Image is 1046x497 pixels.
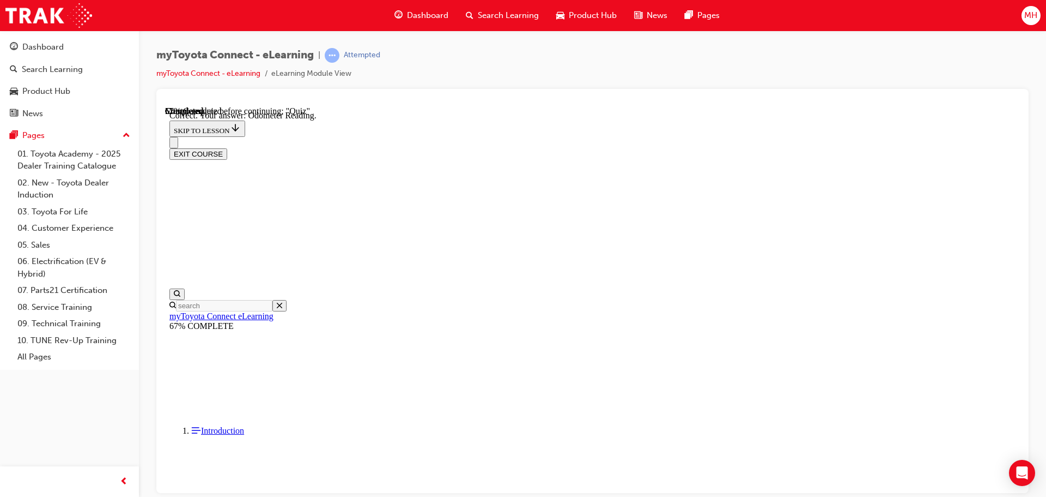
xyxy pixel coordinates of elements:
a: 07. Parts21 Certification [13,282,135,299]
button: Pages [4,125,135,146]
span: search-icon [466,9,473,22]
a: Product Hub [4,81,135,101]
a: myToyota Connect - eLearning [156,69,260,78]
button: MH [1021,6,1041,25]
a: search-iconSearch Learning [457,4,548,27]
a: myToyota Connect eLearning [4,205,108,214]
span: up-icon [123,129,130,143]
a: 08. Service Training [13,299,135,316]
span: news-icon [10,109,18,119]
span: Product Hub [569,9,617,22]
div: 67% COMPLETE [4,215,850,225]
a: 04. Customer Experience [13,220,135,237]
span: guage-icon [10,43,18,52]
input: Search [11,194,107,205]
a: News [4,104,135,124]
a: Search Learning [4,59,135,80]
li: eLearning Module View [271,68,351,80]
div: Pages [22,129,45,142]
div: Open Intercom Messenger [1009,460,1035,486]
div: Search Learning [22,63,83,76]
a: guage-iconDashboard [386,4,457,27]
span: news-icon [634,9,642,22]
a: 10. TUNE Rev-Up Training [13,332,135,349]
a: car-iconProduct Hub [548,4,625,27]
a: news-iconNews [625,4,676,27]
span: News [647,9,667,22]
span: car-icon [10,87,18,97]
a: 02. New - Toyota Dealer Induction [13,175,135,203]
button: SKIP TO LESSON [4,14,80,31]
button: Close search menu [107,194,121,205]
span: Search Learning [478,9,539,22]
a: pages-iconPages [676,4,728,27]
a: 05. Sales [13,237,135,254]
button: DashboardSearch LearningProduct HubNews [4,35,135,125]
span: guage-icon [394,9,403,22]
div: Dashboard [22,41,64,53]
span: myToyota Connect - eLearning [156,49,314,62]
span: pages-icon [685,9,693,22]
a: 09. Technical Training [13,315,135,332]
span: Pages [697,9,720,22]
div: Product Hub [22,85,70,98]
button: Close navigation menu [4,31,13,42]
a: All Pages [13,349,135,366]
span: | [318,49,320,62]
span: learningRecordVerb_ATTEMPT-icon [325,48,339,63]
span: SKIP TO LESSON [9,20,76,28]
span: Dashboard [407,9,448,22]
a: 01. Toyota Academy - 2025 Dealer Training Catalogue [13,146,135,175]
a: 03. Toyota For Life [13,203,135,220]
div: Attempted [344,50,380,61]
div: Correct. Your answer: Odometer Reading. [4,4,850,14]
a: Dashboard [4,37,135,57]
span: MH [1024,9,1037,22]
a: 06. Electrification (EV & Hybrid) [13,253,135,282]
span: car-icon [556,9,564,22]
button: EXIT COURSE [4,42,62,53]
button: Open search menu [4,182,20,194]
span: search-icon [10,65,17,75]
span: prev-icon [120,475,128,489]
span: pages-icon [10,131,18,141]
div: News [22,107,43,120]
img: Trak [5,3,92,28]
